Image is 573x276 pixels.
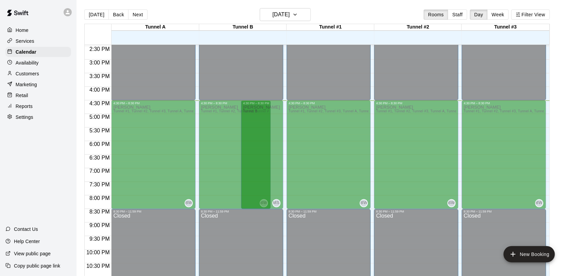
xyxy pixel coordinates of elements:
p: Help Center [14,238,40,245]
p: Copy public page link [14,262,60,269]
span: 9:00 PM [88,223,112,228]
span: Tunnel #1, Tunnel #2, Tunnel #3, Tunnel A, Tunnel B [289,109,374,113]
span: Tunnel #1, Tunnel #2, Tunnel #3, Tunnel A, Tunnel B [464,109,549,113]
p: Home [16,27,29,34]
div: 4:30 PM – 8:30 PM [201,102,268,105]
span: 5:30 PM [88,128,112,133]
span: BW [185,200,192,207]
p: View public page [14,250,51,257]
span: BW [360,200,367,207]
div: 4:30 PM – 8:30 PM [113,102,193,105]
div: Bobby Weaver [535,199,543,207]
div: Bobby Weaver [185,199,193,207]
div: 4:30 PM – 8:30 PM: Available [111,100,196,209]
button: add [504,246,555,262]
a: Calendar [5,47,71,57]
div: 4:30 PM – 8:30 PM [376,102,456,105]
span: 6:30 PM [88,155,112,161]
p: Services [16,38,34,44]
div: 8:30 PM – 11:59 PM [113,210,193,214]
a: Retail [5,90,71,100]
p: Contact Us [14,226,38,233]
span: 3:00 PM [88,60,112,66]
div: Tunnel #2 [374,24,462,31]
span: Tunnel #1, Tunnel #2, Tunnel #3, Tunnel A, Tunnel B [113,109,198,113]
button: Filter View [511,10,550,20]
div: 4:30 PM – 8:30 PM [289,102,369,105]
span: 8:30 PM [88,209,112,215]
a: Reports [5,101,71,111]
p: Customers [16,70,39,77]
span: Tunnel #1, Tunnel #2, Tunnel #3, Tunnel A, Tunnel B [201,109,286,113]
p: Availability [16,59,39,66]
h6: [DATE] [272,10,290,19]
span: 5:00 PM [88,114,112,120]
div: 4:30 PM – 8:30 PM [464,102,544,105]
a: Availability [5,58,71,68]
div: Tunnel #3 [462,24,549,31]
div: 4:30 PM – 8:30 PM: Available [241,100,283,209]
div: 4:30 PM – 8:30 PM [243,102,281,105]
div: Mike Sefton [272,199,281,207]
button: Rooms [424,10,448,20]
button: [DATE] [84,10,109,20]
div: 4:30 PM – 8:30 PM: Available [199,100,270,209]
span: 3:30 PM [88,73,112,79]
span: 6:00 PM [88,141,112,147]
div: 8:30 PM – 11:59 PM [464,210,544,214]
span: 4:00 PM [88,87,112,93]
span: BW [536,200,542,207]
button: Staff [448,10,467,20]
div: 4:30 PM – 8:30 PM: Available [462,100,546,209]
p: Reports [16,103,33,110]
span: 10:30 PM [85,263,111,269]
span: 8:00 PM [88,196,112,201]
a: Services [5,36,71,46]
span: 7:30 PM [88,182,112,188]
button: [DATE] [260,8,311,21]
div: Tunnel A [112,24,199,31]
p: Settings [16,114,33,121]
a: Settings [5,112,71,122]
button: Next [128,10,147,20]
button: Week [487,10,509,20]
span: 4:30 PM [88,100,112,106]
span: Tunnel B [243,109,257,113]
div: 4:30 PM – 8:30 PM: Available [287,100,371,209]
a: Marketing [5,79,71,90]
div: Bobby Weaver [360,199,368,207]
div: 8:30 PM – 11:59 PM [201,210,281,214]
span: BW [448,200,455,207]
div: 4:30 PM – 8:30 PM: Available [374,100,458,209]
a: Home [5,25,71,35]
span: Tunnel #1, Tunnel #2, Tunnel #3, Tunnel A, Tunnel B [376,109,461,113]
span: 10:00 PM [85,250,111,256]
p: Marketing [16,81,37,88]
div: 8:30 PM – 11:59 PM [376,210,456,214]
div: Tunnel #1 [287,24,374,31]
button: Back [108,10,129,20]
span: 7:00 PM [88,168,112,174]
span: MS [273,200,280,207]
div: 8:30 PM – 11:59 PM [289,210,369,214]
a: Customers [5,69,71,79]
div: Bobby Weaver [448,199,456,207]
span: 9:30 PM [88,236,112,242]
span: 2:30 PM [88,46,112,52]
div: Tunnel B [199,24,287,31]
p: Retail [16,92,28,99]
p: Calendar [16,49,36,55]
button: Day [470,10,488,20]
